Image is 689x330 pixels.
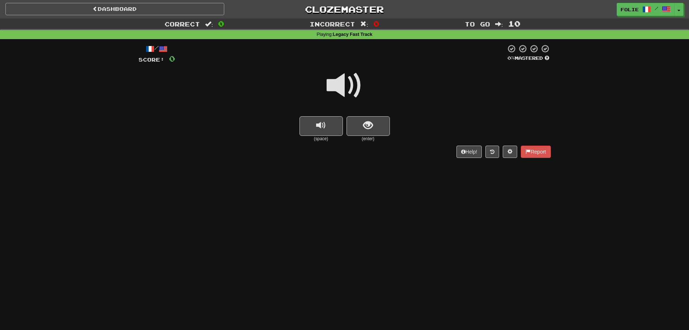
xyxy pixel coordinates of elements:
[456,146,482,158] button: Help!
[218,19,224,28] span: 0
[495,21,503,27] span: :
[373,19,379,28] span: 0
[621,6,639,13] span: folie
[165,20,200,28] span: Correct
[333,32,372,37] strong: Legacy Fast Track
[299,116,343,136] button: replay audio
[521,146,550,158] button: Report
[485,146,499,158] button: Round history (alt+y)
[205,21,213,27] span: :
[346,136,390,142] small: (enter)
[506,55,551,62] div: Mastered
[507,55,515,61] span: 0 %
[655,6,658,11] span: /
[139,57,165,63] span: Score:
[465,20,490,28] span: To go
[360,21,368,27] span: :
[617,3,675,16] a: folie /
[508,19,520,28] span: 10
[310,20,355,28] span: Incorrect
[139,44,175,53] div: /
[235,3,454,16] a: Clozemaster
[346,116,390,136] button: show sentence
[169,54,175,63] span: 0
[5,3,224,15] a: Dashboard
[299,136,343,142] small: (space)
